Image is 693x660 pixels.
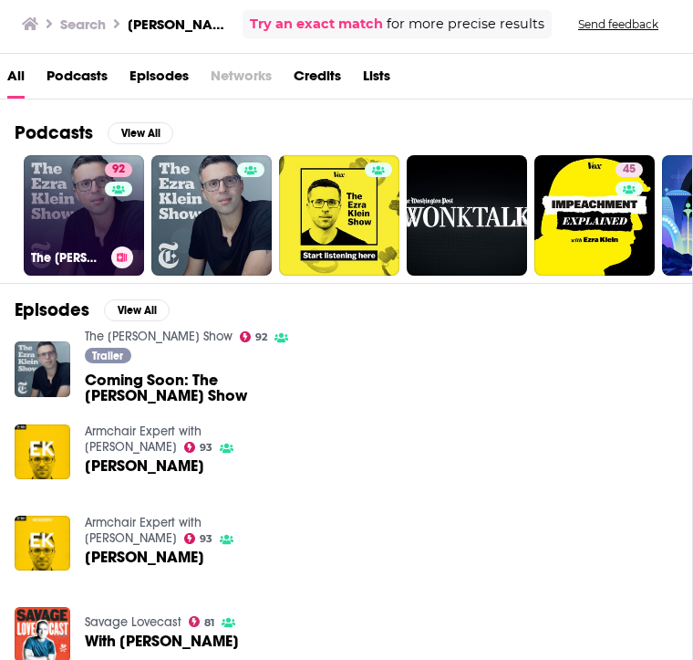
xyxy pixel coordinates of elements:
span: for more precise results [387,14,544,35]
a: 92The [PERSON_NAME] Show [24,155,144,276]
a: 93 [184,442,213,453]
span: Trailer [92,351,123,361]
a: With Ezra Klein [85,634,239,649]
img: Ezra Klein [15,516,70,571]
h2: Episodes [15,299,89,321]
span: Networks [211,61,272,99]
a: Coming Soon: The Ezra Klein Show [85,372,293,403]
h2: Podcasts [15,121,93,144]
button: View All [108,122,173,144]
a: Podcasts [47,61,108,99]
span: 93 [200,535,212,543]
h3: Search [60,16,106,33]
button: Send feedback [573,16,664,32]
a: Armchair Expert with Dax Shepard [85,424,202,455]
a: The Ezra Klein Show [85,329,233,344]
span: 93 [200,444,212,452]
img: Coming Soon: The Ezra Klein Show [15,341,70,397]
a: 45 [534,155,655,276]
a: Episodes [129,61,189,99]
a: 92 [105,162,132,177]
a: Lists [363,61,390,99]
img: Ezra Klein [15,424,70,480]
span: 92 [255,333,267,341]
span: 81 [204,619,214,627]
a: All [7,61,25,99]
a: 93 [184,533,213,544]
a: 45 [615,162,643,177]
span: With [PERSON_NAME] [85,634,239,649]
span: 45 [623,161,636,179]
h3: The [PERSON_NAME] Show [31,250,104,266]
a: Try an exact match [250,14,383,35]
a: Ezra Klein [85,458,204,474]
a: Ezra Klein [85,550,204,565]
a: PodcastsView All [15,121,173,144]
a: 92 [240,331,268,342]
a: 81 [189,616,215,627]
h3: [PERSON_NAME] [128,16,235,33]
a: Savage Lovecast [85,614,181,630]
span: Coming Soon: The [PERSON_NAME] Show [85,372,293,403]
span: [PERSON_NAME] [85,550,204,565]
a: Credits [294,61,341,99]
button: View All [104,299,170,321]
span: [PERSON_NAME] [85,458,204,474]
a: EpisodesView All [15,299,170,321]
span: 92 [112,161,125,179]
a: Armchair Expert with Dax Shepard [85,515,202,546]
